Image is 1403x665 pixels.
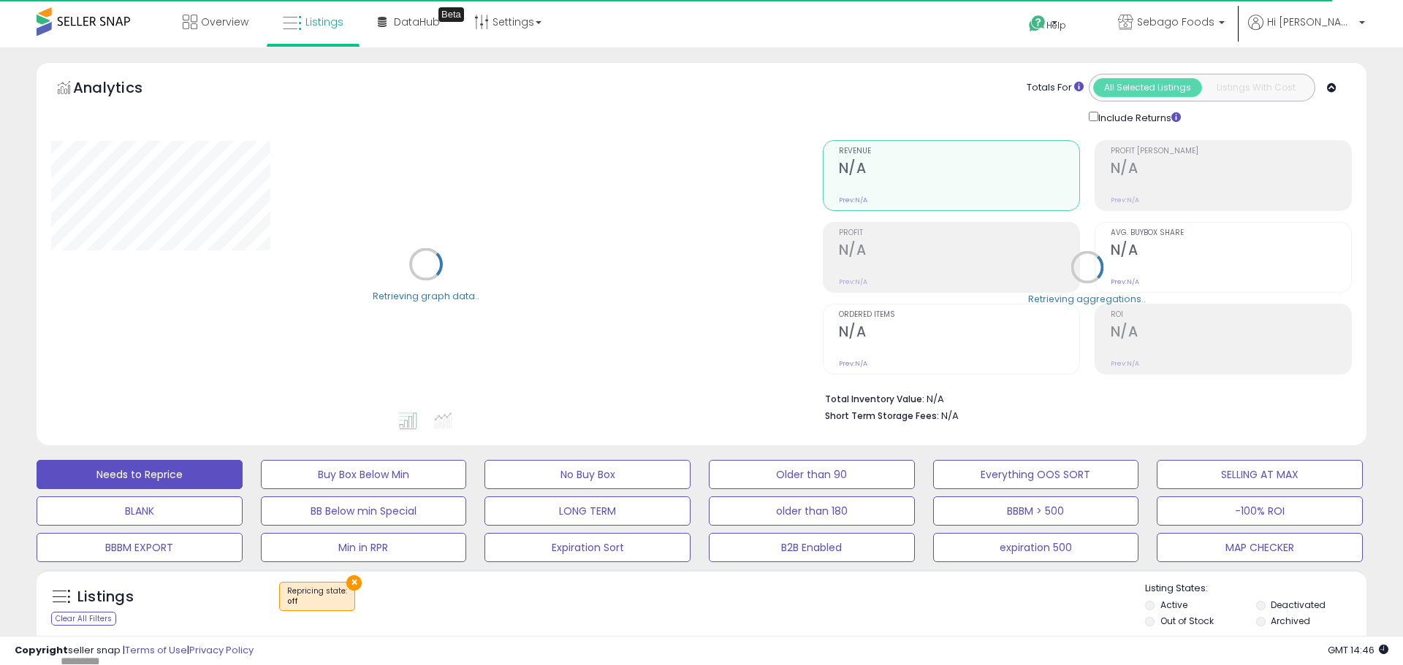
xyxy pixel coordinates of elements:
button: BBBM > 500 [933,496,1139,526]
i: Get Help [1028,15,1046,33]
button: MAP CHECKER [1157,533,1363,562]
div: Retrieving aggregations.. [1028,292,1146,305]
a: Help [1017,4,1095,47]
button: Everything OOS SORT [933,460,1139,489]
span: Help [1046,19,1066,31]
span: DataHub [394,15,440,29]
button: BBBM EXPORT [37,533,243,562]
h5: Analytics [73,77,171,101]
button: SELLING AT MAX [1157,460,1363,489]
div: Include Returns [1078,109,1198,126]
strong: Copyright [15,643,68,657]
button: All Selected Listings [1093,78,1202,97]
button: BLANK [37,496,243,526]
span: Sebago Foods [1137,15,1214,29]
button: older than 180 [709,496,915,526]
button: No Buy Box [484,460,691,489]
button: Listings With Cost [1201,78,1310,97]
span: Overview [201,15,248,29]
div: Tooltip anchor [438,7,464,22]
button: expiration 500 [933,533,1139,562]
button: BB Below min Special [261,496,467,526]
button: Buy Box Below Min [261,460,467,489]
span: Hi [PERSON_NAME] [1267,15,1355,29]
span: Listings [305,15,343,29]
button: -100% ROI [1157,496,1363,526]
a: Hi [PERSON_NAME] [1248,15,1365,47]
div: Totals For [1027,81,1084,95]
div: seller snap | | [15,644,254,658]
button: Needs to Reprice [37,460,243,489]
button: B2B Enabled [709,533,915,562]
div: Retrieving graph data.. [373,289,479,302]
button: Older than 90 [709,460,915,489]
button: Min in RPR [261,533,467,562]
button: Expiration Sort [484,533,691,562]
button: LONG TERM [484,496,691,526]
